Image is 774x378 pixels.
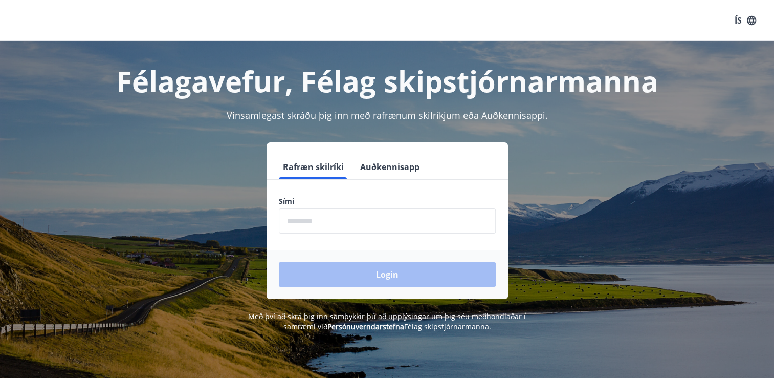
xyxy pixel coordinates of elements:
[248,311,526,331] span: Með því að skrá þig inn samþykkir þú að upplýsingar um þig séu meðhöndlaðar í samræmi við Félag s...
[279,196,496,206] label: Sími
[327,322,404,331] a: Persónuverndarstefna
[729,11,762,30] button: ÍS
[279,155,348,179] button: Rafræn skilríki
[356,155,424,179] button: Auðkennisapp
[227,109,548,121] span: Vinsamlegast skráðu þig inn með rafrænum skilríkjum eða Auðkennisappi.
[31,61,743,100] h1: Félagavefur, Félag skipstjórnarmanna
